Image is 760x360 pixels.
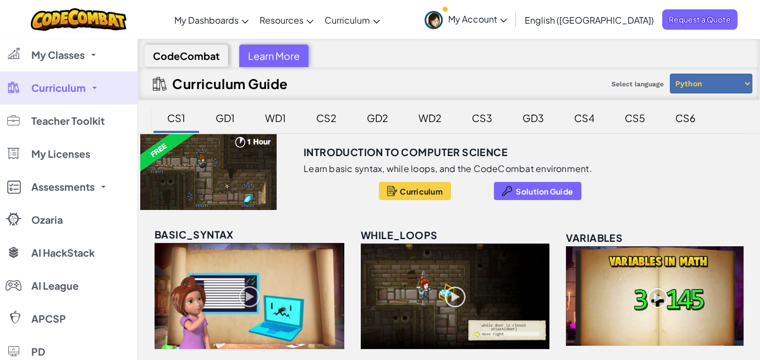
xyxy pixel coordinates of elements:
[425,11,443,29] img: avatar
[361,243,549,349] img: while_loops_unlocked.png
[31,281,79,291] span: AI League
[400,187,443,196] span: Curriculum
[156,105,196,131] div: CS1
[448,13,507,25] span: My Account
[155,243,344,349] img: basic_syntax_unlocked.png
[31,215,63,225] span: Ozaria
[419,2,513,37] a: My Account
[31,8,127,31] img: CodeCombat logo
[31,50,85,60] span: My Classes
[614,105,656,131] div: CS5
[324,14,370,26] span: Curriculum
[566,246,744,346] img: variables_unlocked.png
[319,5,385,35] a: Curriculum
[494,182,581,200] button: Solution Guide
[305,105,348,131] div: CS2
[174,14,239,26] span: My Dashboards
[254,5,319,35] a: Resources
[356,105,399,131] div: GD2
[31,83,86,93] span: Curriculum
[563,105,605,131] div: CS4
[254,105,297,131] div: WD1
[511,105,555,131] div: GD3
[516,187,573,196] span: Solution Guide
[525,14,654,26] span: English ([GEOGRAPHIC_DATA])
[304,144,508,160] h3: Introduction to Computer Science
[662,9,737,30] a: Request a Quote
[172,76,288,91] h2: Curriculum Guide
[31,149,90,159] span: My Licenses
[260,14,304,26] span: Resources
[379,182,451,200] button: Curriculum
[31,116,104,126] span: Teacher Toolkit
[304,163,592,174] p: Learn basic syntax, while loops, and the CodeCombat environment.
[153,77,167,91] img: IconCurriculumGuide.svg
[239,45,309,67] div: Learn More
[461,105,503,131] div: CS3
[566,231,623,244] span: variables
[407,105,453,131] div: WD2
[607,76,668,92] span: Select language
[519,5,659,35] a: English ([GEOGRAPHIC_DATA])
[205,105,246,131] div: GD1
[155,228,234,241] span: basic_syntax
[31,248,95,258] span: AI HackStack
[169,5,254,35] a: My Dashboards
[31,182,95,192] span: Assessments
[144,45,228,67] div: CodeCombat
[361,229,437,241] span: while_loops
[664,105,707,131] div: CS6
